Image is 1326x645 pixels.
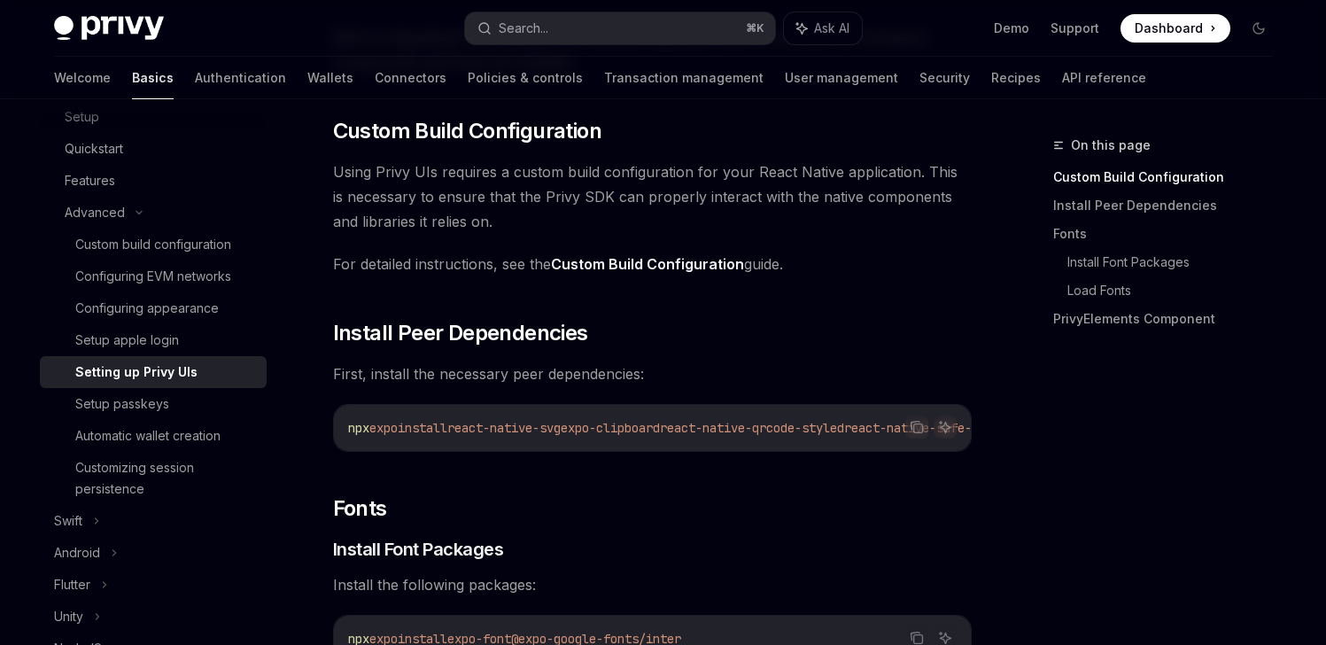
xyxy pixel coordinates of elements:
[54,574,90,595] div: Flutter
[40,133,267,165] a: Quickstart
[1051,19,1099,37] a: Support
[75,361,198,383] div: Setting up Privy UIs
[40,452,267,505] a: Customizing session persistence
[561,420,660,436] span: expo-clipboard
[54,16,164,41] img: dark logo
[499,18,548,39] div: Search...
[333,537,504,562] span: Install Font Packages
[40,229,267,260] a: Custom build configuration
[844,420,1057,436] span: react-native-safe-area-context
[333,361,972,386] span: First, install the necessary peer dependencies:
[551,255,744,274] a: Custom Build Configuration
[1067,248,1287,276] a: Install Font Packages
[994,19,1029,37] a: Demo
[784,12,862,44] button: Ask AI
[660,420,844,436] span: react-native-qrcode-styled
[333,252,972,276] span: For detailed instructions, see the guide.
[468,57,583,99] a: Policies & controls
[375,57,446,99] a: Connectors
[333,319,588,347] span: Install Peer Dependencies
[40,260,267,292] a: Configuring EVM networks
[465,12,775,44] button: Search...⌘K
[333,494,387,523] span: Fonts
[40,356,267,388] a: Setting up Privy UIs
[746,21,764,35] span: ⌘ K
[1053,191,1287,220] a: Install Peer Dependencies
[1053,163,1287,191] a: Custom Build Configuration
[40,165,267,197] a: Features
[919,57,970,99] a: Security
[65,170,115,191] div: Features
[905,416,928,439] button: Copy the contents from the code block
[40,324,267,356] a: Setup apple login
[75,457,256,500] div: Customizing session persistence
[604,57,764,99] a: Transaction management
[65,202,125,223] div: Advanced
[54,542,100,563] div: Android
[369,420,398,436] span: expo
[1067,276,1287,305] a: Load Fonts
[75,266,231,287] div: Configuring EVM networks
[934,416,957,439] button: Ask AI
[1062,57,1146,99] a: API reference
[991,57,1041,99] a: Recipes
[75,298,219,319] div: Configuring appearance
[333,572,972,597] span: Install the following packages:
[40,420,267,452] a: Automatic wallet creation
[65,138,123,159] div: Quickstart
[54,57,111,99] a: Welcome
[1245,14,1273,43] button: Toggle dark mode
[348,420,369,436] span: npx
[54,510,82,532] div: Swift
[40,388,267,420] a: Setup passkeys
[75,393,169,415] div: Setup passkeys
[75,425,221,447] div: Automatic wallet creation
[307,57,353,99] a: Wallets
[1053,220,1287,248] a: Fonts
[40,292,267,324] a: Configuring appearance
[333,159,972,234] span: Using Privy UIs requires a custom build configuration for your React Native application. This is ...
[398,420,447,436] span: install
[814,19,849,37] span: Ask AI
[132,57,174,99] a: Basics
[333,117,601,145] span: Custom Build Configuration
[1121,14,1230,43] a: Dashboard
[54,606,83,627] div: Unity
[1053,305,1287,333] a: PrivyElements Component
[447,420,561,436] span: react-native-svg
[1071,135,1151,156] span: On this page
[1135,19,1203,37] span: Dashboard
[75,330,179,351] div: Setup apple login
[75,234,231,255] div: Custom build configuration
[785,57,898,99] a: User management
[195,57,286,99] a: Authentication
